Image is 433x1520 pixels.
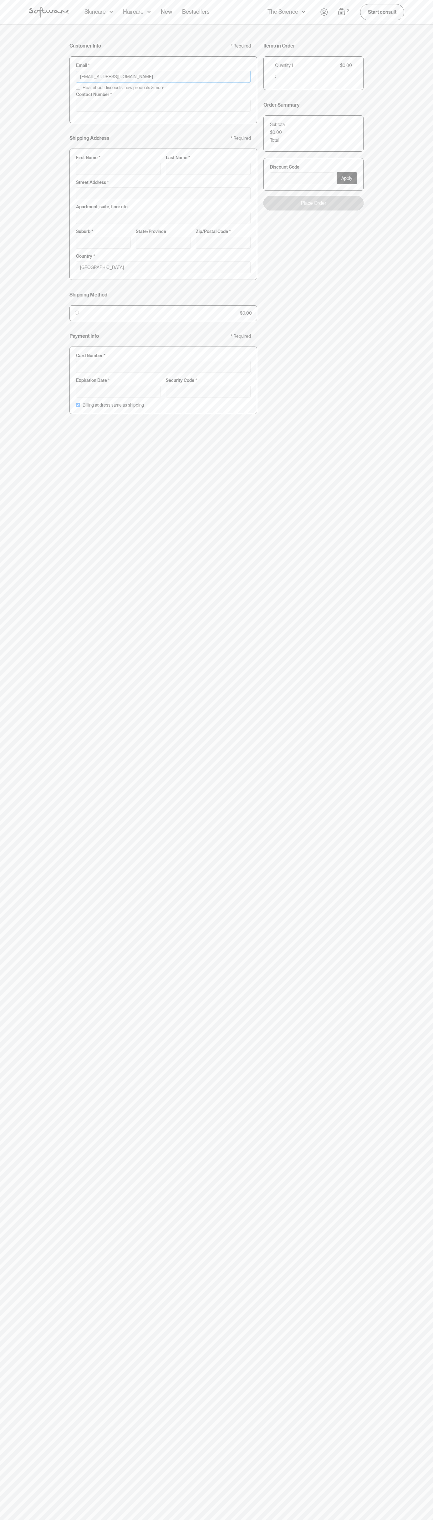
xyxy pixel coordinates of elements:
label: Discount Code [270,165,357,170]
img: Software Logo [29,7,69,18]
img: arrow down [302,9,305,15]
h4: Payment Info [69,333,99,339]
div: $0.00 [340,63,352,68]
h4: Shipping Method [69,292,107,298]
h4: Shipping Address [69,135,109,141]
a: Open cart [338,8,350,17]
label: Suburb * [76,229,131,234]
div: Subtotal [270,122,286,127]
div: $0.00 [240,311,252,316]
h4: Items in Order [263,43,295,49]
label: Email * [76,63,251,68]
span: Hear about discounts, new products & more [83,85,165,90]
h4: Customer Info [69,43,101,49]
label: Street Address * [76,180,251,185]
div: * Required [231,334,251,339]
div: Skincare [84,9,106,15]
div: $0.00 [270,130,282,135]
input: Hear about discounts, new products & more [76,86,80,90]
a: Start consult [360,4,404,20]
label: Card Number * [76,353,251,358]
img: arrow down [147,9,151,15]
input: $0.00 [75,311,79,315]
label: Contact Number * [76,92,251,97]
label: First Name * [76,155,161,160]
div: The Science [267,9,298,15]
div: * Required [231,43,251,49]
label: Country * [76,254,251,259]
label: Apartment, suite, floor etc. [76,204,251,210]
label: State/Province [136,229,191,234]
div: 0 [345,8,350,13]
label: Zip/Postal Code * [196,229,251,234]
div: Quantity: [275,63,292,68]
div: * Required [231,136,251,141]
img: arrow down [110,9,113,15]
div: Total [270,138,279,143]
h4: Order Summary [263,102,300,108]
div: 1 [292,63,293,68]
span: : [275,72,276,79]
label: Last Name * [166,155,251,160]
button: Apply Discount [337,172,357,184]
label: Expiration Date * [76,378,161,383]
label: Billing address same as shipping [83,403,144,408]
label: Security Code * [166,378,251,383]
div: Haircare [123,9,144,15]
